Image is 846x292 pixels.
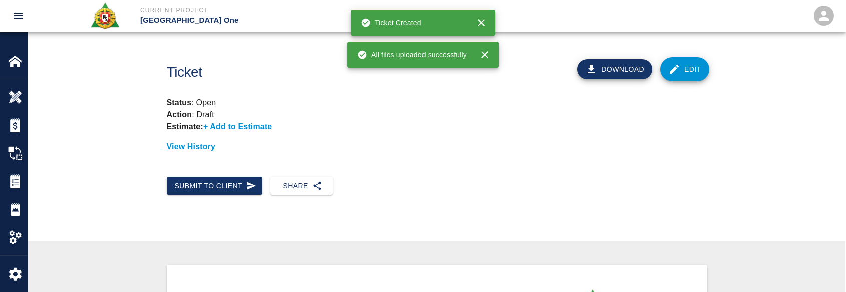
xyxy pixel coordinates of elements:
[796,244,846,292] iframe: Chat Widget
[361,14,421,32] div: Ticket Created
[167,97,707,109] p: : Open
[6,4,30,28] button: open drawer
[167,110,214,119] p: : Draft
[167,98,192,107] strong: Status
[660,57,709,81] a: Edit
[90,2,120,30] img: Roger & Sons Concrete
[167,110,192,119] strong: Action
[203,122,272,131] p: + Add to Estimate
[270,177,333,195] button: Share
[357,46,467,64] div: All files uploaded successfully
[167,64,479,81] h1: Ticket
[577,59,652,79] button: Download
[140,15,477,26] p: [GEOGRAPHIC_DATA] One
[167,122,203,131] strong: Estimate:
[140,6,477,15] p: Current Project
[167,141,707,153] p: View History
[167,177,263,195] button: Submit to Client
